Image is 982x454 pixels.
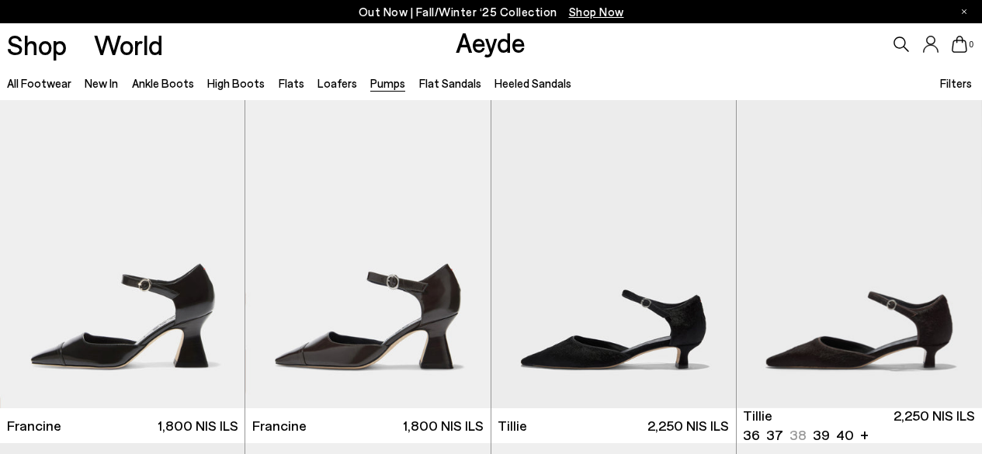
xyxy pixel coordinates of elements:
[359,2,624,22] p: Out Now | Fall/Winter ‘25 Collection
[743,425,849,445] ul: variant
[894,406,975,445] span: 2,250 NIS ILS
[737,408,982,443] a: Tillie 36 37 38 39 40 + 2,250 NIS ILS
[860,424,869,445] li: +
[813,425,830,445] li: 39
[419,76,481,90] a: Flat Sandals
[940,76,972,90] span: Filters
[7,416,61,435] span: Francine
[85,76,118,90] a: New In
[456,26,526,58] a: Aeyde
[245,100,490,408] img: Francine Ankle Strap Pumps
[370,76,405,90] a: Pumps
[491,408,736,443] a: Tillie 2,250 NIS ILS
[7,31,67,58] a: Shop
[737,100,982,408] a: 6 / 6 1 / 6 2 / 6 3 / 6 4 / 6 5 / 6 6 / 6 1 / 6 Next slide Previous slide
[491,100,736,408] img: Tillie Ponyhair Pumps
[743,425,760,445] li: 36
[318,76,357,90] a: Loafers
[647,416,729,435] span: 2,250 NIS ILS
[743,406,772,425] span: Tillie
[967,40,975,49] span: 0
[569,5,624,19] span: Navigate to /collections/new-in
[132,76,194,90] a: Ankle Boots
[766,425,783,445] li: 37
[279,76,304,90] a: Flats
[403,416,484,435] span: 1,800 NIS ILS
[737,100,982,408] div: 1 / 6
[158,416,238,435] span: 1,800 NIS ILS
[737,100,982,408] img: Tillie Ponyhair Pumps
[498,416,527,435] span: Tillie
[94,31,163,58] a: World
[7,76,71,90] a: All Footwear
[252,416,307,435] span: Francine
[494,76,571,90] a: Heeled Sandals
[952,36,967,53] a: 0
[207,76,265,90] a: High Boots
[836,425,854,445] li: 40
[245,408,490,443] a: Francine 1,800 NIS ILS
